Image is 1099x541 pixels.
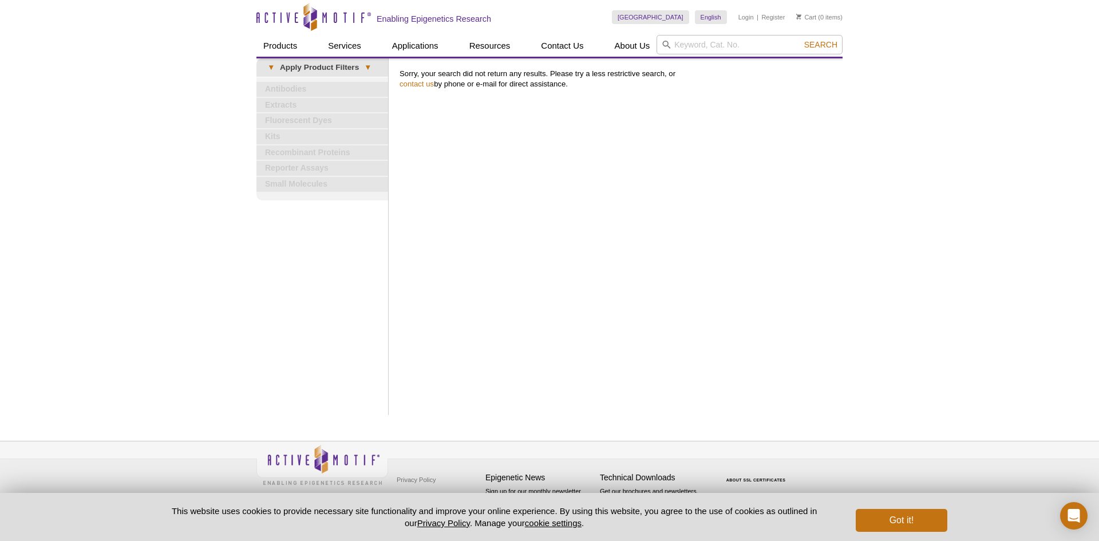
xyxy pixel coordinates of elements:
[256,441,388,488] img: Active Motif,
[321,35,368,57] a: Services
[1060,502,1088,530] div: Open Intercom Messenger
[256,145,388,160] a: Recombinant Proteins
[256,58,388,77] a: ▾Apply Product Filters▾
[657,35,843,54] input: Keyword, Cat. No.
[761,13,785,21] a: Register
[256,82,388,97] a: Antibodies
[462,35,517,57] a: Resources
[804,40,837,49] span: Search
[801,40,841,50] button: Search
[608,35,657,57] a: About Us
[394,488,454,506] a: Terms & Conditions
[485,487,594,526] p: Sign up for our monthly newsletter highlighting recent publications in the field of epigenetics.
[256,113,388,128] a: Fluorescent Dyes
[726,478,786,482] a: ABOUT SSL CERTIFICATES
[600,473,709,483] h4: Technical Downloads
[256,177,388,192] a: Small Molecules
[400,69,837,89] p: Sorry, your search did not return any results. Please try a less restrictive search, or by phone ...
[394,471,438,488] a: Privacy Policy
[400,80,434,88] a: contact us
[385,35,445,57] a: Applications
[757,10,758,24] li: |
[256,161,388,176] a: Reporter Assays
[856,509,947,532] button: Got it!
[525,518,582,528] button: cookie settings
[256,129,388,144] a: Kits
[256,98,388,113] a: Extracts
[377,14,491,24] h2: Enabling Epigenetics Research
[600,487,709,516] p: Get our brochures and newsletters, or request them by mail.
[796,10,843,24] li: (0 items)
[796,14,801,19] img: Your Cart
[534,35,590,57] a: Contact Us
[485,473,594,483] h4: Epigenetic News
[262,62,280,73] span: ▾
[796,13,816,21] a: Cart
[714,461,800,487] table: Click to Verify - This site chose Symantec SSL for secure e-commerce and confidential communicati...
[417,518,470,528] a: Privacy Policy
[256,35,304,57] a: Products
[152,505,837,529] p: This website uses cookies to provide necessary site functionality and improve your online experie...
[359,62,377,73] span: ▾
[612,10,689,24] a: [GEOGRAPHIC_DATA]
[738,13,754,21] a: Login
[695,10,727,24] a: English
